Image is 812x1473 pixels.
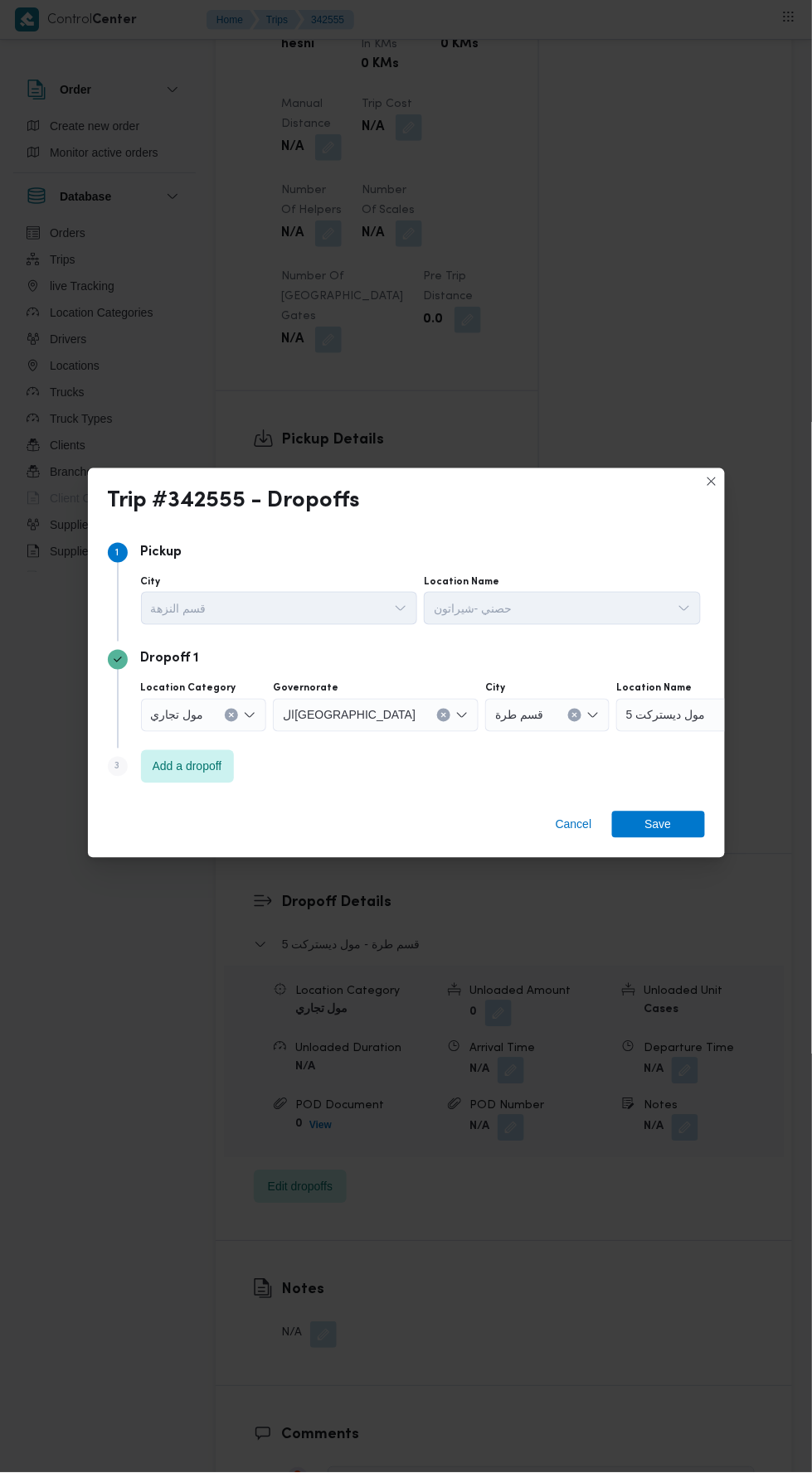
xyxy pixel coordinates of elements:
[645,812,672,838] span: Save
[485,682,505,695] label: City
[394,602,407,615] button: Open list of options
[141,575,161,589] label: City
[283,705,416,724] span: ال[GEOGRAPHIC_DATA]
[225,709,238,722] button: Clear input
[586,709,600,722] button: Open list of options
[556,815,592,835] span: Cancel
[678,602,691,615] button: Open list of options
[141,682,236,695] label: Location Category
[424,575,499,589] label: Location Name
[568,709,581,722] button: Clear input
[141,650,199,670] p: Dropoff 1
[437,709,450,722] button: Clear input
[116,548,119,558] span: 1
[141,543,182,563] p: Pickup
[151,598,207,617] span: قسم النزهة
[616,682,692,695] label: Location Name
[115,762,120,772] span: 3
[151,705,204,724] span: مول تجاري
[455,709,469,722] button: Open list of options
[153,757,222,777] span: Add a dropoff
[273,682,338,695] label: Governorate
[113,655,123,665] svg: Step 2 is complete
[243,709,256,722] button: Open list of options
[434,598,513,617] span: حصني -شيراتون
[549,812,599,838] button: Cancel
[612,812,705,838] button: Save
[141,750,234,783] button: Add a dropoff
[108,488,361,515] div: Trip #342555 - Dropoffs
[702,472,722,492] button: Closes this modal window
[495,705,543,724] span: قسم طرة
[626,705,706,724] span: مول ديستركت 5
